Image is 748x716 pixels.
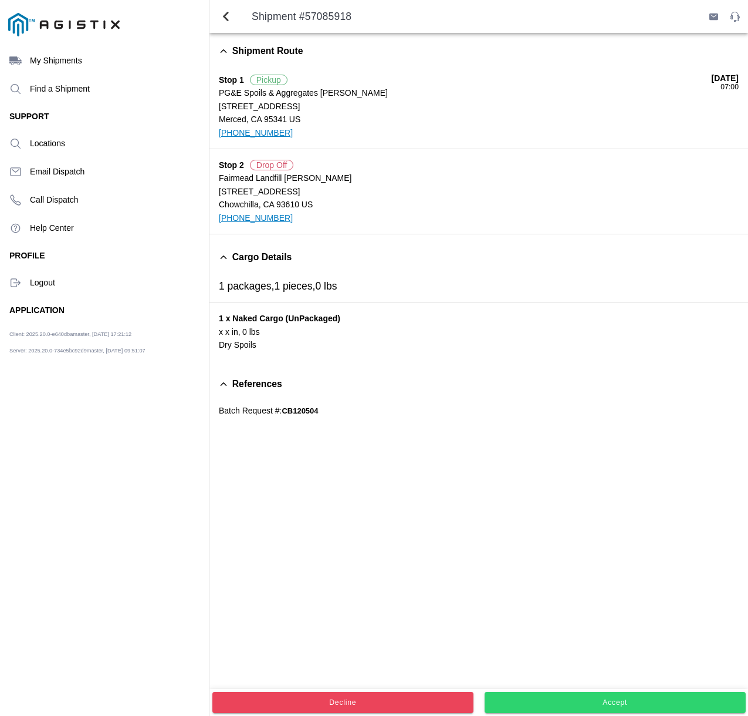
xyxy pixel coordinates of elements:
[30,223,199,233] ion-label: Help Center
[232,252,292,263] span: Cargo Details
[87,347,145,354] span: master, [DATE] 09:51:07
[712,73,739,83] div: [DATE]
[219,213,293,223] a: [PHONE_NUMBER]
[30,167,199,176] ion-label: Email Dispatch
[219,280,274,292] span: 1 packages,
[250,75,287,85] span: Pickup
[282,406,318,415] span: CB120504
[30,278,199,287] ion-label: Logout
[30,84,199,93] ion-label: Find a Shipment
[274,280,315,292] span: 1 pieces,
[219,312,739,325] ion-label: 1 x Naked Cargo (UnPackaged)
[232,46,303,56] span: Shipment Route
[219,198,739,211] ion-label: Chowchilla, CA 93610 US
[30,195,199,204] ion-label: Call Dispatch
[712,83,739,91] div: 07:00
[219,128,293,137] a: [PHONE_NUMBER]
[219,405,282,415] span: Batch Request #:
[219,113,712,126] ion-label: Merced, CA 95341 US
[219,185,739,198] ion-label: [STREET_ADDRESS]
[485,692,746,713] ion-button: Accept
[30,56,199,65] ion-label: My Shipments
[30,139,199,148] ion-label: Locations
[219,75,244,85] span: Stop 1
[704,7,723,26] ion-button: Send Email
[73,331,131,338] span: master, [DATE] 17:21:12
[212,692,473,713] ion-button: Decline
[9,331,152,344] ion-label: Client: 2025.20.0-e640dba
[219,100,712,113] ion-label: [STREET_ADDRESS]
[9,347,152,359] ion-label: Server: 2025.20.0-734e5bc92d9
[725,7,744,26] ion-button: Support Service
[242,327,260,337] span: 0 LBS
[240,11,703,23] ion-title: Shipment #57085918
[315,280,337,292] span: 0 lbs
[219,86,712,99] ion-label: PG&E Spoils & Aggregates [PERSON_NAME]
[219,172,739,184] ion-label: Fairmead Landfill [PERSON_NAME]
[219,160,244,170] span: Stop 2
[232,378,282,389] span: References
[219,338,739,351] ion-label: Dry Spoils
[250,160,294,170] span: Drop Off
[219,327,241,337] span: x x IN,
